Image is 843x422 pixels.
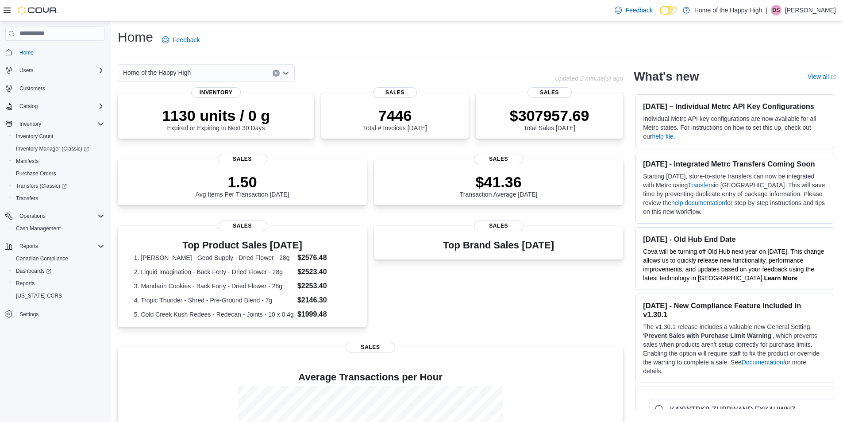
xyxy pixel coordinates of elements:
[12,253,104,264] span: Canadian Compliance
[118,28,153,46] h1: Home
[19,85,45,92] span: Customers
[16,195,38,202] span: Transfers
[16,292,62,299] span: [US_STATE] CCRS
[5,43,104,344] nav: Complex example
[764,275,797,282] a: Learn More
[9,222,108,235] button: Cash Management
[9,277,108,290] button: Reports
[134,253,294,262] dt: 1. [PERSON_NAME] - Good Supply - Dried Flower - 28g
[634,70,699,84] h2: What's new
[297,309,350,320] dd: $1999.48
[2,307,108,320] button: Settings
[16,225,61,232] span: Cash Management
[16,309,42,320] a: Settings
[123,67,191,78] span: Home of the Happy High
[12,266,104,276] span: Dashboards
[19,311,38,318] span: Settings
[196,173,289,191] p: 1.50
[297,295,350,306] dd: $2146.30
[125,372,616,383] h4: Average Transactions per Hour
[9,265,108,277] a: Dashboards
[443,240,554,251] h3: Top Brand Sales [DATE]
[134,310,294,319] dt: 5. Cold Creek Kush Redees - Redecan - Joints - 10 x 0.4g
[9,130,108,143] button: Inventory Count
[643,248,824,282] span: Cova will be turning off Old Hub next year on [DATE]. This change allows us to quickly release ne...
[2,210,108,222] button: Operations
[16,280,35,287] span: Reports
[12,193,42,204] a: Transfers
[191,87,241,98] span: Inventory
[363,107,427,132] div: Total # Invoices [DATE]
[363,107,427,124] p: 7446
[16,65,37,76] button: Users
[16,83,104,94] span: Customers
[173,35,200,44] span: Feedback
[297,267,350,277] dd: $2523.40
[12,181,70,191] a: Transfers (Classic)
[808,73,836,80] a: View allExternal link
[12,181,104,191] span: Transfers (Classic)
[694,5,762,15] p: Home of the Happy High
[12,223,64,234] a: Cash Management
[643,172,827,216] p: Starting [DATE], store-to-store transfers can now be integrated with Metrc using in [GEOGRAPHIC_D...
[19,213,46,220] span: Operations
[273,70,280,77] button: Clear input
[16,133,54,140] span: Inventory Count
[652,133,673,140] a: help file
[9,290,108,302] button: [US_STATE] CCRS
[9,167,108,180] button: Purchase Orders
[297,252,350,263] dd: $2576.48
[373,87,417,98] span: Sales
[19,49,34,56] span: Home
[282,70,289,77] button: Open list of options
[19,120,41,128] span: Inventory
[16,255,68,262] span: Canadian Compliance
[19,103,38,110] span: Catalog
[16,119,45,129] button: Inventory
[766,5,767,15] p: |
[16,47,104,58] span: Home
[773,5,780,15] span: DS
[510,107,589,124] p: $307957.69
[460,173,538,198] div: Transaction Average [DATE]
[643,235,827,244] h3: [DATE] - Old Hub End Date
[16,170,56,177] span: Purchase Orders
[134,282,294,290] dt: 3. Mandarin Cookies - Back Forty - Dried Flower - 28g
[12,290,65,301] a: [US_STATE] CCRS
[2,118,108,130] button: Inventory
[12,290,104,301] span: Washington CCRS
[785,5,836,15] p: [PERSON_NAME]
[12,143,92,154] a: Inventory Manager (Classic)
[16,158,38,165] span: Manifests
[12,278,38,289] a: Reports
[2,100,108,112] button: Catalog
[134,267,294,276] dt: 2. Liquid Imagination - Back Forty - Dried Flower - 28g
[12,266,55,276] a: Dashboards
[12,131,57,142] a: Inventory Count
[643,322,827,376] p: The v1.30.1 release includes a valuable new General Setting, ' ', which prevents sales when produ...
[555,75,623,82] p: Updated 2 minute(s) ago
[2,46,108,59] button: Home
[2,240,108,252] button: Reports
[625,6,652,15] span: Feedback
[9,143,108,155] a: Inventory Manager (Classic)
[218,221,267,231] span: Sales
[12,131,104,142] span: Inventory Count
[19,243,38,250] span: Reports
[16,119,104,129] span: Inventory
[831,74,836,80] svg: External link
[12,168,104,179] span: Purchase Orders
[12,168,60,179] a: Purchase Orders
[16,211,49,221] button: Operations
[643,114,827,141] p: Individual Metrc API key configurations are now available for all Metrc states. For instructions ...
[12,253,72,264] a: Canadian Compliance
[12,193,104,204] span: Transfers
[12,156,104,166] span: Manifests
[643,102,827,111] h3: [DATE] – Individual Metrc API Key Configurations
[297,281,350,291] dd: $2253.40
[196,173,289,198] div: Avg Items Per Transaction [DATE]
[19,67,33,74] span: Users
[9,155,108,167] button: Manifests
